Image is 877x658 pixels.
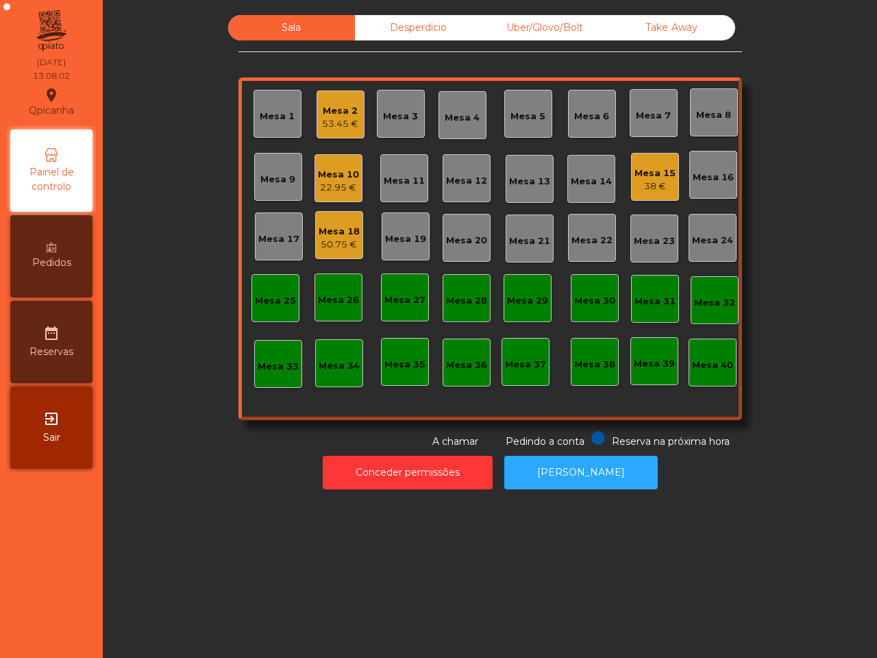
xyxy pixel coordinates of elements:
div: Desperdicio [355,15,482,40]
div: Take Away [608,15,735,40]
span: Pedidos [32,256,71,270]
div: Mesa 22 [571,234,613,247]
div: Mesa 30 [574,294,615,308]
div: Mesa 19 [385,232,426,246]
div: Mesa 8 [696,108,731,122]
div: 13:08:02 [33,70,70,82]
div: Sala [228,15,355,40]
div: Mesa 23 [634,234,675,248]
div: Mesa 29 [507,294,548,308]
div: Mesa 35 [384,358,425,371]
div: Mesa 26 [318,293,359,307]
i: date_range [43,325,60,341]
div: Mesa 7 [636,109,671,123]
div: Mesa 32 [694,296,735,310]
div: Mesa 10 [318,168,359,182]
div: Mesa 38 [574,358,615,371]
div: Mesa 17 [258,232,299,246]
div: Mesa 39 [634,357,675,371]
div: [DATE] [37,56,66,69]
div: Qpicanha [29,85,74,119]
div: Mesa 12 [446,174,487,188]
div: Mesa 25 [255,294,296,308]
img: qpiato [34,7,68,55]
div: Mesa 9 [260,173,295,186]
div: Uber/Glovo/Bolt [482,15,608,40]
div: Mesa 33 [258,360,299,374]
div: Mesa 16 [693,171,734,184]
span: A chamar [432,435,478,448]
button: Conceder permissões [323,456,493,489]
div: 50.75 € [319,238,360,252]
div: Mesa 34 [319,359,360,373]
div: Mesa 2 [322,104,358,118]
div: 22.95 € [318,181,359,195]
div: Mesa 36 [446,358,487,372]
div: 38 € [634,180,676,193]
button: [PERSON_NAME] [504,456,658,489]
span: Pedindo a conta [506,435,584,448]
div: Mesa 31 [634,295,676,308]
div: Mesa 13 [509,175,550,188]
div: Mesa 21 [509,234,550,248]
span: Sair [43,430,60,445]
div: Mesa 14 [571,175,612,188]
span: Reservas [29,345,73,359]
div: Mesa 6 [574,110,609,123]
i: location_on [43,87,60,103]
div: Mesa 1 [260,110,295,123]
div: Mesa 3 [383,110,418,123]
div: 53.45 € [322,117,358,131]
div: Mesa 4 [445,111,480,125]
div: Mesa 5 [510,110,545,123]
span: Reserva na próxima hora [612,435,730,448]
i: exit_to_app [43,411,60,427]
div: Mesa 40 [692,358,733,372]
div: Mesa 37 [505,358,546,371]
div: Mesa 15 [634,167,676,180]
span: Painel de controlo [14,165,89,194]
div: Mesa 18 [319,225,360,239]
div: Mesa 28 [446,294,487,308]
div: Mesa 11 [384,174,425,188]
div: Mesa 27 [384,293,425,307]
div: Mesa 24 [692,234,733,247]
div: Mesa 20 [446,234,487,247]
